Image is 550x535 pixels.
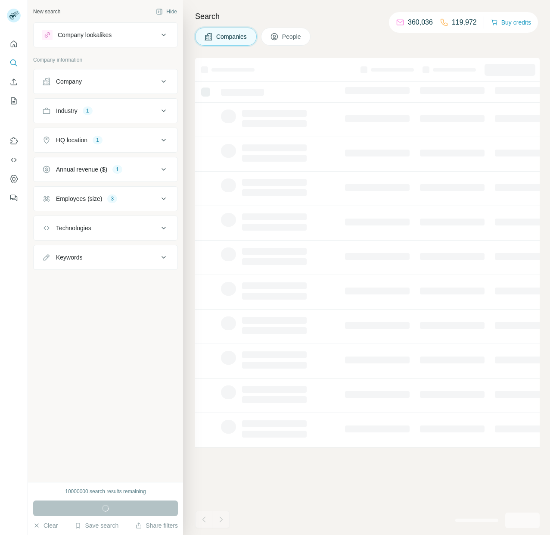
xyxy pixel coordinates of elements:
[34,25,177,45] button: Company lookalikes
[7,190,21,206] button: Feedback
[93,136,103,144] div: 1
[150,5,183,18] button: Hide
[195,10,540,22] h4: Search
[7,55,21,71] button: Search
[7,152,21,168] button: Use Surfe API
[491,16,531,28] button: Buy credits
[65,488,146,495] div: 10000000 search results remaining
[75,521,118,530] button: Save search
[7,133,21,149] button: Use Surfe on LinkedIn
[34,100,177,121] button: Industry1
[7,74,21,90] button: Enrich CSV
[58,31,112,39] div: Company lookalikes
[34,218,177,238] button: Technologies
[56,165,107,174] div: Annual revenue ($)
[34,71,177,92] button: Company
[7,171,21,187] button: Dashboard
[34,247,177,268] button: Keywords
[56,136,87,144] div: HQ location
[34,130,177,150] button: HQ location1
[33,8,60,16] div: New search
[408,17,433,28] p: 360,036
[7,36,21,52] button: Quick start
[56,194,102,203] div: Employees (size)
[56,106,78,115] div: Industry
[135,521,178,530] button: Share filters
[216,32,248,41] span: Companies
[56,224,91,232] div: Technologies
[452,17,477,28] p: 119,972
[282,32,302,41] span: People
[107,195,117,203] div: 3
[112,166,122,173] div: 1
[34,159,177,180] button: Annual revenue ($)1
[56,77,82,86] div: Company
[56,253,82,262] div: Keywords
[33,56,178,64] p: Company information
[7,93,21,109] button: My lists
[33,521,58,530] button: Clear
[34,188,177,209] button: Employees (size)3
[83,107,93,115] div: 1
